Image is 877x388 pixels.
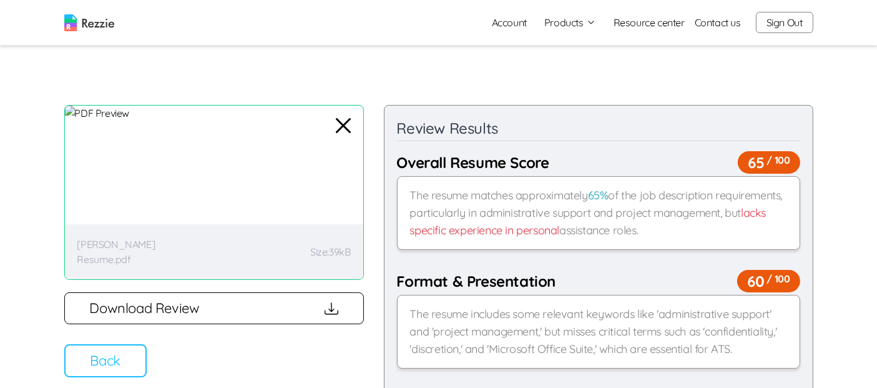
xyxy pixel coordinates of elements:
[64,344,147,377] button: Back
[588,188,609,202] span: 65%
[767,152,790,167] span: / 100
[738,151,800,174] span: 65
[397,176,800,250] div: The resume matches approximately of the job description requirements, particularly in administrat...
[737,270,800,292] span: 60
[310,244,350,259] p: Size: 39kB
[767,271,790,286] span: / 100
[397,151,800,174] div: Overall Resume Score
[64,14,114,31] img: logo
[397,118,800,141] div: Review Results
[397,270,800,292] div: Format & Presentation
[64,292,364,324] button: Download Review
[695,15,741,30] a: Contact us
[77,237,202,267] p: [PERSON_NAME] Resume.pdf
[756,12,813,33] button: Sign Out
[397,295,800,369] div: The resume includes some relevant keywords like 'administrative support' and 'project management,...
[482,10,537,35] a: Account
[544,15,596,30] button: Products
[614,15,685,30] a: Resource center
